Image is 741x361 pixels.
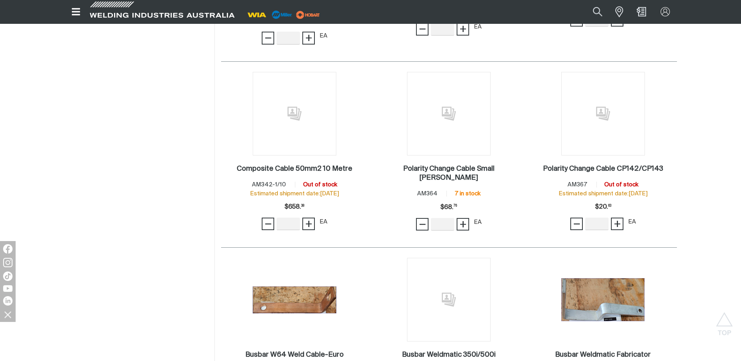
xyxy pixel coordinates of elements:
h2: Busbar Weldmatic 350i/500i [402,351,496,358]
span: $20. [595,199,611,215]
button: Scroll to top [716,312,733,330]
a: Busbar W64 Weld Cable-Euro [245,350,344,359]
span: $658. [284,199,304,215]
span: + [305,217,312,231]
img: Facebook [3,244,12,254]
h2: Composite Cable 50mm2 10 Metre [237,165,352,172]
img: No image for this product [407,258,491,341]
a: Busbar Weldmatic 350i/500i [402,350,496,359]
span: Out of stock [303,182,337,188]
span: + [459,22,467,36]
span: − [419,218,426,231]
img: TikTok [3,272,12,281]
sup: 38 [301,204,304,207]
img: miller [294,9,322,21]
a: Shopping cart (0 product(s)) [635,7,648,16]
a: Busbar Weldmatic Fabricator [555,350,651,359]
div: Price [595,199,611,215]
img: No image for this product [407,72,491,155]
span: $68. [440,200,457,215]
img: Busbar W64 Weld Cable-Euro [253,286,336,313]
span: AM342-1/10 [252,182,286,188]
input: Product name or item number... [575,3,611,21]
div: EA [320,218,327,227]
h2: Busbar W64 Weld Cable-Euro [245,351,344,358]
div: EA [320,32,327,41]
span: Out of stock [604,182,638,188]
span: + [305,31,312,45]
h2: Polarity Change Cable Small [PERSON_NAME] [403,165,495,181]
span: AM367 [568,182,587,188]
span: Estimated shipment date: [DATE] [559,191,648,197]
a: Polarity Change Cable CP142/CP143 [543,164,663,173]
span: − [419,22,426,36]
span: − [264,217,272,231]
button: Search products [584,3,611,21]
div: EA [474,218,482,227]
a: miller [294,12,322,18]
h2: Busbar Weldmatic Fabricator [555,351,651,358]
img: No image for this product [561,72,645,155]
sup: 76 [454,204,457,207]
sup: 63 [608,204,611,207]
img: Instagram [3,258,12,267]
img: No image for this product [253,72,336,155]
a: Composite Cable 50mm2 10 Metre [237,164,352,173]
span: 7 in stock [455,191,480,197]
h2: Polarity Change Cable CP142/CP143 [543,165,663,172]
span: − [573,217,580,231]
div: EA [474,23,482,32]
img: hide socials [1,308,14,321]
img: Busbar Weldmatic Fabricator [561,278,645,321]
span: + [459,218,467,231]
div: Price [440,200,457,215]
img: YouTube [3,285,12,292]
span: Estimated shipment date: [DATE] [250,191,339,197]
a: Polarity Change Cable Small [PERSON_NAME] [379,164,519,182]
span: + [614,217,621,231]
span: AM364 [417,191,437,197]
img: LinkedIn [3,296,12,306]
span: − [264,31,272,45]
div: Price [284,199,304,215]
div: EA [628,218,636,227]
